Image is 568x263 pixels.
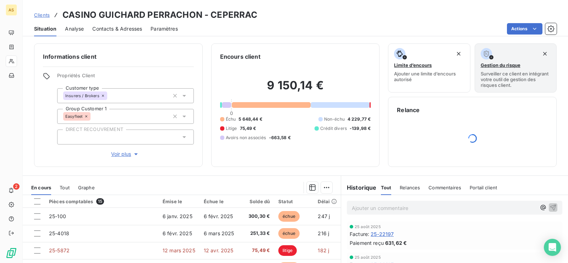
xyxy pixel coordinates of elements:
span: 75,49 € [240,125,256,132]
input: Ajouter une valeur [91,113,96,120]
span: 25 août 2025 [355,225,381,229]
span: Tout [60,185,70,190]
span: 2 [13,183,20,190]
h6: Historique [341,183,377,192]
span: Surveiller ce client en intégrant votre outil de gestion des risques client. [481,71,551,88]
div: Statut [278,199,309,204]
span: 25 août 2025 [355,255,381,259]
span: Analyse [65,25,84,32]
span: Insurers / Brokers [65,94,99,98]
span: échue [278,211,300,222]
span: Relances [400,185,420,190]
span: 25-5872 [49,247,70,253]
span: Paramètres [151,25,178,32]
span: Paiement reçu [350,239,384,247]
span: 15 [96,198,104,205]
span: Avoirs non associés [226,135,266,141]
span: Commentaires [428,185,461,190]
span: 25-100 [49,213,66,219]
button: Actions [507,23,542,35]
span: 0 [230,110,233,116]
span: 6 mars 2025 [204,230,234,236]
span: 12 avr. 2025 [204,247,234,253]
span: 6 févr. 2025 [204,213,233,219]
span: 216 j [318,230,329,236]
span: -139,98 € [350,125,371,132]
span: 631,62 € [385,239,407,247]
div: Délai [318,199,337,204]
span: Tout [381,185,392,190]
button: Limite d’encoursAjouter une limite d’encours autorisé [388,43,470,93]
h6: Encours client [220,52,261,61]
span: Propriétés Client [57,73,194,83]
span: Voir plus [111,151,140,158]
span: Facture : [350,230,369,238]
span: Clients [34,12,50,18]
span: Échu [226,116,236,122]
h2: 9 150,14 € [220,78,371,100]
span: 182 j [318,247,329,253]
span: En cours [31,185,51,190]
button: Gestion du risqueSurveiller ce client en intégrant votre outil de gestion des risques client. [475,43,557,93]
input: Ajouter une valeur [107,93,113,99]
span: 4 229,77 € [348,116,371,122]
h6: Relance [397,106,548,114]
span: -663,58 € [269,135,291,141]
span: Contacts & Adresses [92,25,142,32]
span: Graphe [78,185,95,190]
span: Easyfleet [65,114,83,119]
div: Émise le [163,199,195,204]
span: litige [278,245,297,256]
span: 25-22197 [371,230,394,238]
span: Non-échu [324,116,345,122]
span: 5 648,44 € [239,116,262,122]
span: 75,49 € [245,247,270,254]
span: 25-4018 [49,230,69,236]
span: 12 mars 2025 [163,247,195,253]
div: Open Intercom Messenger [544,239,561,256]
span: Limite d’encours [394,62,432,68]
span: 6 janv. 2025 [163,213,192,219]
span: 251,33 € [245,230,270,237]
img: Logo LeanPay [6,247,17,259]
span: Situation [34,25,56,32]
input: Ajouter une valeur [63,134,69,140]
span: Litige [226,125,237,132]
span: Ajouter une limite d’encours autorisé [394,71,464,82]
span: 247 j [318,213,330,219]
span: Portail client [470,185,497,190]
div: AS [6,4,17,16]
div: Échue le [204,199,236,204]
span: 300,30 € [245,213,270,220]
span: Crédit divers [320,125,347,132]
h6: Informations client [43,52,194,61]
span: Gestion du risque [481,62,520,68]
span: échue [278,228,300,239]
h3: CASINO GUICHARD PERRACHON - CEPERRAC [62,9,257,21]
a: Clients [34,11,50,19]
div: Pièces comptables [49,198,154,205]
span: 6 févr. 2025 [163,230,192,236]
button: Voir plus [57,150,194,158]
div: Solde dû [245,199,270,204]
